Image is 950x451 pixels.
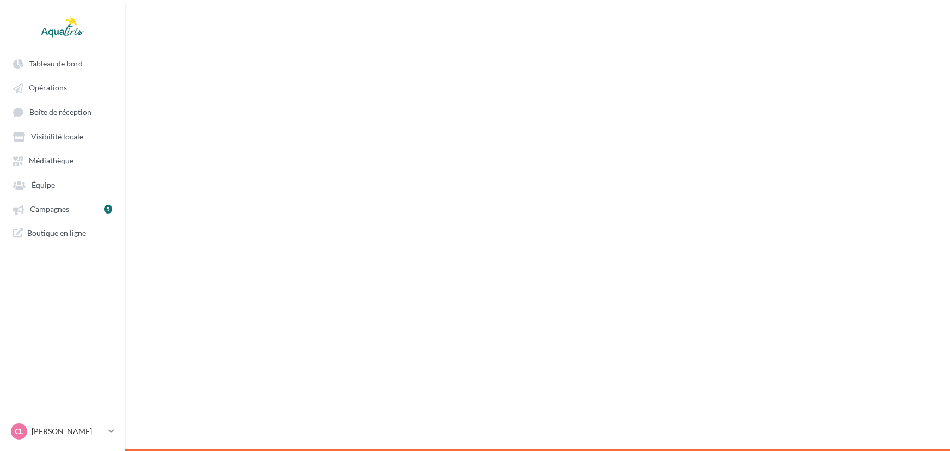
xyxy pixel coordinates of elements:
div: 5 [104,205,112,214]
a: Équipe [7,175,119,194]
a: Opérations [7,77,119,97]
a: Campagnes 5 [7,199,119,218]
span: Boutique en ligne [27,228,86,238]
span: Visibilité locale [31,132,83,141]
a: Visibilité locale [7,126,119,146]
a: Boîte de réception [7,102,119,122]
span: Médiathèque [29,156,73,166]
span: CL [15,426,23,437]
span: Tableau de bord [29,59,83,68]
span: Campagnes [30,205,69,214]
a: Boutique en ligne [7,223,119,242]
a: CL [PERSON_NAME] [9,421,117,442]
span: Opérations [29,83,67,93]
a: Médiathèque [7,150,119,170]
a: 5 [104,203,112,215]
a: Tableau de bord [7,53,119,73]
p: [PERSON_NAME] [32,426,104,437]
span: Équipe [32,180,55,190]
span: Boîte de réception [29,107,91,117]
